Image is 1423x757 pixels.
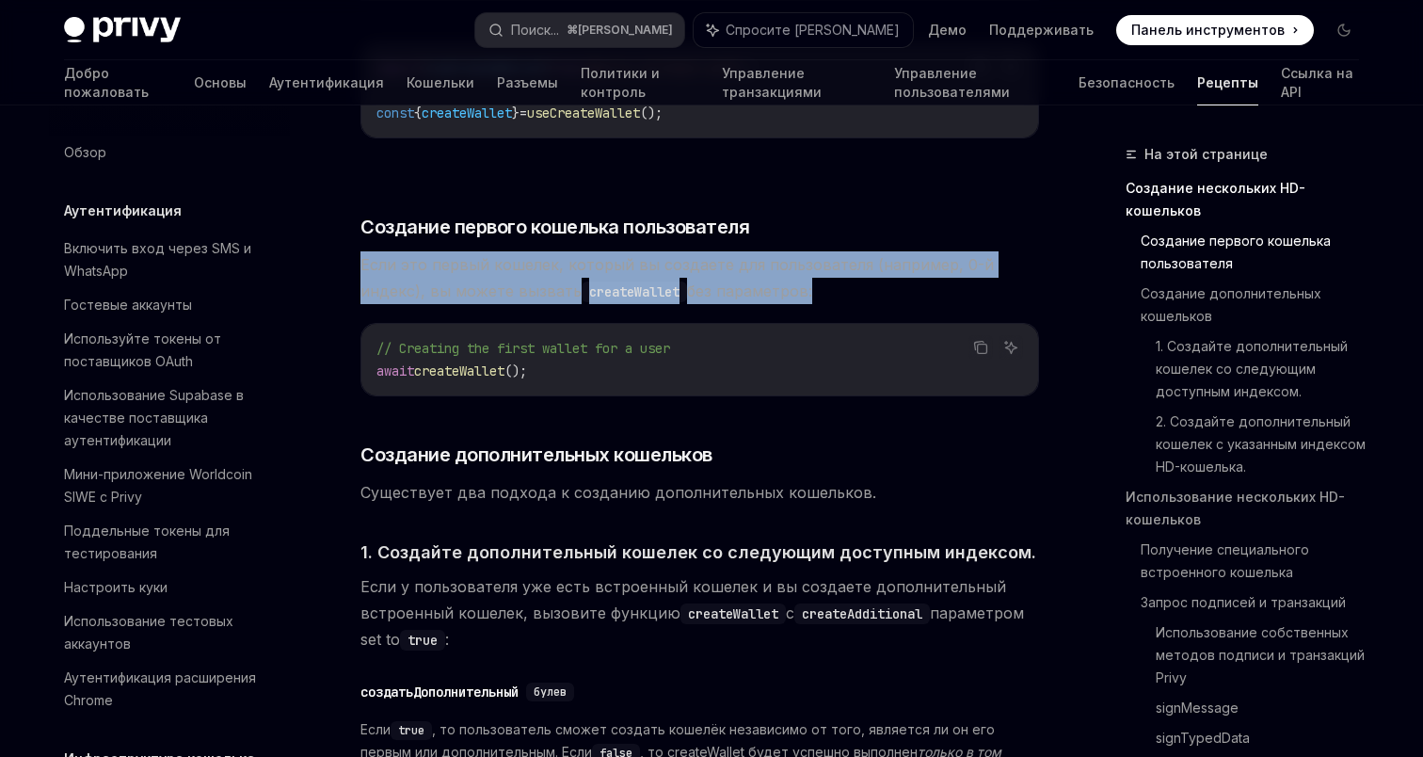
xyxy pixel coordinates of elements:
font: Существует два подхода к созданию дополнительных кошельков. [360,483,876,502]
font: Использование нескольких HD-кошельков [1126,489,1345,527]
font: Рецепты [1197,74,1258,90]
a: Управление пользователями [894,60,1057,105]
font: : [445,630,449,649]
font: Если это первый кошелек, который вы создаете для пользователя (например, 0-й индекс), вы можете в... [360,255,994,300]
font: Аутентификация расширения Chrome [64,669,256,708]
font: Аутентификация [269,74,384,90]
font: булев [534,685,567,700]
font: Гостевые аккаунты [64,297,192,313]
font: Основы [194,74,247,90]
font: Безопасность [1079,74,1175,90]
font: Поддерживать [989,22,1094,38]
font: Получение специального встроенного кошелька [1141,541,1313,580]
a: Поддерживать [989,21,1094,40]
font: Спросите [PERSON_NAME] [726,22,900,38]
code: createWallet [680,604,786,624]
font: Если у пользователя уже есть встроенный кошелек и вы создаете дополнительный встроенный кошелек, ... [360,577,1006,622]
font: Ссылка на API [1281,65,1353,100]
a: Использование тестовых аккаунтов [49,604,290,661]
a: Панель инструментов [1116,15,1314,45]
a: Используйте токены от поставщиков OAuth [49,322,290,378]
code: true [391,721,432,740]
font: Политики и контроль [581,65,660,100]
a: Безопасность [1079,60,1175,105]
font: 1. Создайте дополнительный кошелек со следующим доступным индексом. [360,542,1036,562]
font: signMessage [1156,700,1239,716]
font: 1. Создайте дополнительный кошелек со следующим доступным индексом. [1156,338,1351,399]
a: Ссылка на API [1281,60,1359,105]
font: Создание первого кошелька пользователя [1141,233,1335,271]
span: createWallet [422,105,512,121]
a: Использование нескольких HD-кошельков [1126,482,1374,535]
font: На этой странице [1144,146,1268,162]
font: Демо [928,22,967,38]
a: 2. Создайте дополнительный кошелек с указанным индексом HD-кошелька. [1156,407,1374,482]
span: { [414,105,422,121]
a: 1. Создайте дополнительный кошелек со следующим доступным индексом. [1156,331,1374,407]
a: Разъемы [497,60,558,105]
a: signMessage [1156,693,1374,723]
font: Создание нескольких HD-кошельков [1126,180,1305,218]
a: Использование Supabase в качестве поставщика аутентификации [49,378,290,458]
a: Получение специального встроенного кошелька [1141,535,1374,588]
font: Мини-приложение Worldcoin SIWE с Privy [64,466,252,505]
a: Политики и контроль [581,60,699,105]
font: создатьДополнительный [360,684,519,701]
font: Если [360,721,391,737]
a: Управление транзакциями [722,60,871,105]
a: Создание дополнительных кошельков [1141,279,1374,331]
font: Панель инструментов [1131,22,1285,38]
button: Поиск...⌘[PERSON_NAME] [475,13,684,47]
a: Основы [194,60,247,105]
a: Аутентификация расширения Chrome [49,661,290,717]
a: Добро пожаловать [64,60,171,105]
font: Кошельки [407,74,474,90]
span: createWallet [414,362,504,379]
font: signTypedData [1156,730,1250,746]
code: createWallet [582,282,687,302]
font: Используйте токены от поставщиков OAuth [64,330,221,369]
font: Использование Supabase в качестве поставщика аутентификации [64,387,244,448]
span: const [376,105,414,121]
font: Создание дополнительных кошельков [360,443,712,466]
font: Аутентификация [64,202,182,218]
font: Обзор [64,144,106,160]
span: await [376,362,414,379]
a: Создание первого кошелька пользователя [1141,226,1374,279]
font: Поиск... [511,22,559,38]
a: Рецепты [1197,60,1258,105]
a: Включить вход через SMS и WhatsApp [49,232,290,288]
a: Настроить куки [49,571,290,604]
span: // Creating the first wallet for a user [376,340,670,357]
font: Добро пожаловать [64,65,149,100]
font: Поддельные токены для тестирования [64,523,230,561]
a: Обзор [49,136,290,169]
a: Аутентификация [269,60,384,105]
span: } [512,105,520,121]
button: Включить темный режим [1329,15,1359,45]
font: 2. Создайте дополнительный кошелек с указанным индексом HD-кошелька. [1156,413,1369,475]
button: Скопировать содержимое из блока кода [968,335,993,360]
font: без параметров: [687,282,812,300]
span: (); [640,105,663,121]
font: Настроить куки [64,579,168,595]
font: Разъемы [497,74,558,90]
font: Запрос подписей и транзакций [1141,594,1346,610]
a: Поддельные токены для тестирования [49,514,290,571]
img: темный логотип [64,17,181,43]
a: Использование собственных методов подписи и транзакций Privy [1156,618,1374,693]
font: ⌘ [567,23,578,37]
span: useCreateWallet [527,105,640,121]
a: Гостевые аккаунты [49,288,290,322]
button: Спросите [PERSON_NAME] [694,13,913,47]
span: = [520,105,527,121]
button: Спросите ИИ [999,335,1023,360]
font: Включить вход через SMS и WhatsApp [64,240,251,279]
a: signTypedData [1156,723,1374,753]
a: Запрос подписей и транзакций [1141,588,1374,618]
font: Создание первого кошелька пользователя [360,216,749,238]
span: (); [504,362,527,379]
font: Создание дополнительных кошельков [1141,285,1325,324]
font: с [786,604,794,622]
a: Демо [928,21,967,40]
